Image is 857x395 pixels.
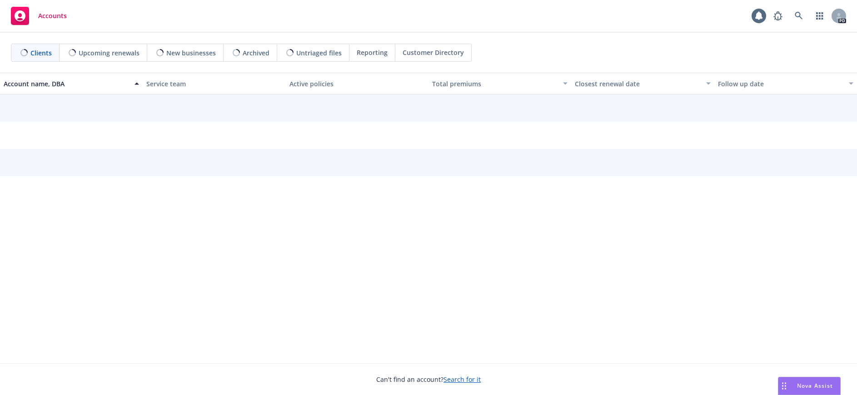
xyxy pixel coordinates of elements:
a: Switch app [811,7,829,25]
a: Report a Bug [769,7,787,25]
span: Archived [243,48,269,58]
span: Reporting [357,48,388,57]
button: Active policies [286,73,428,94]
button: Closest renewal date [571,73,714,94]
span: Upcoming renewals [79,48,140,58]
span: New businesses [166,48,216,58]
span: Clients [30,48,52,58]
span: Nova Assist [797,382,833,390]
button: Service team [143,73,285,94]
span: Customer Directory [403,48,464,57]
span: Untriaged files [296,48,342,58]
div: Closest renewal date [575,79,700,89]
a: Search for it [443,375,481,384]
span: Accounts [38,12,67,20]
button: Follow up date [714,73,857,94]
a: Accounts [7,3,70,29]
div: Active policies [289,79,425,89]
span: Can't find an account? [376,375,481,384]
div: Account name, DBA [4,79,129,89]
div: Total premiums [432,79,558,89]
button: Total premiums [428,73,571,94]
div: Follow up date [718,79,843,89]
div: Service team [146,79,282,89]
button: Nova Assist [778,377,841,395]
a: Search [790,7,808,25]
div: Drag to move [778,377,790,395]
